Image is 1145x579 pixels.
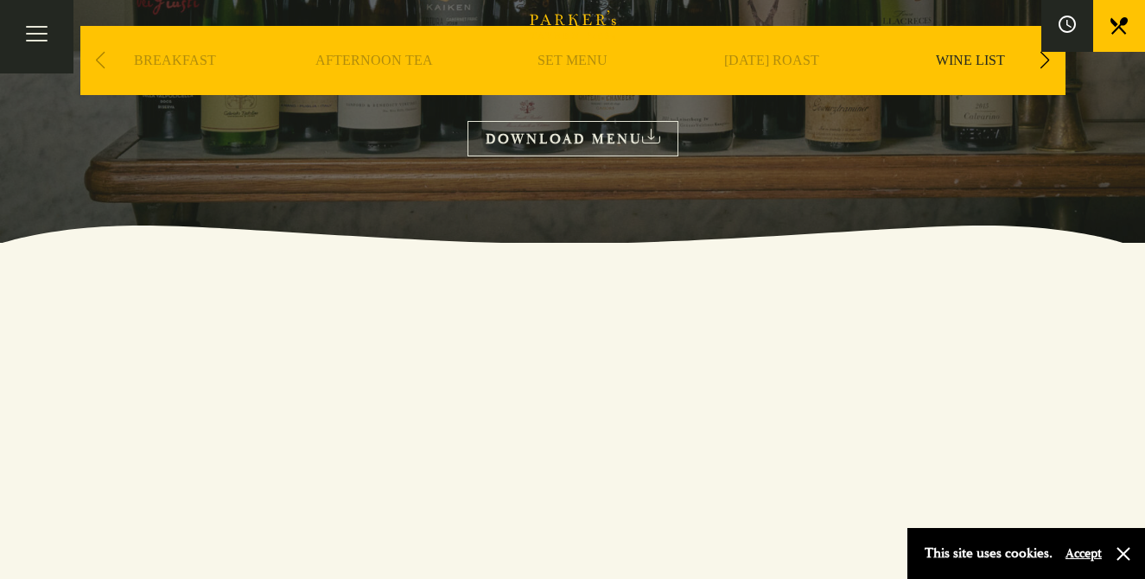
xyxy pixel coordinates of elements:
a: SET MENU [538,52,607,121]
div: 1 / 9 [80,26,270,147]
a: WINE LIST [936,52,1005,121]
div: 4 / 9 [677,26,867,147]
a: [DATE] ROAST [724,52,819,121]
div: Next slide [1034,41,1057,80]
p: This site uses cookies. [925,541,1053,566]
a: AFTERNOON TEA [315,52,433,121]
div: 5 / 9 [875,26,1065,147]
button: Accept [1065,545,1102,562]
div: 3 / 9 [478,26,668,147]
div: 2 / 9 [279,26,469,147]
button: Close and accept [1115,545,1132,563]
div: Previous slide [89,41,112,80]
a: DOWNLOAD MENU [468,121,678,156]
a: BREAKFAST [134,52,216,121]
